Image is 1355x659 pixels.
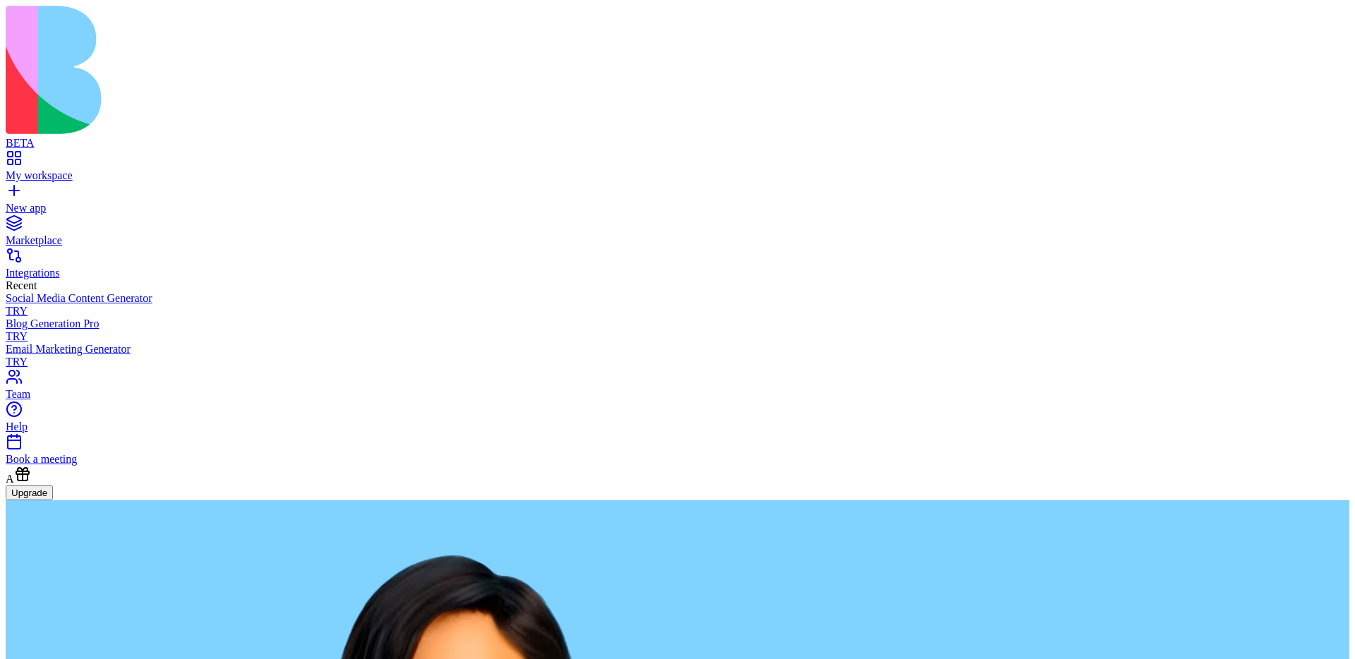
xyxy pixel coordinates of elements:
div: Book a meeting [6,453,1349,466]
img: logo [6,6,573,134]
div: Team [6,388,1349,401]
a: Help [6,408,1349,433]
a: Team [6,375,1349,401]
a: My workspace [6,157,1349,182]
a: Social Media Content GeneratorTRY [6,292,1349,318]
a: Book a meeting [6,440,1349,466]
div: TRY [6,330,1349,343]
a: New app [6,189,1349,214]
a: Marketplace [6,222,1349,247]
div: Blog Generation Pro [6,318,1349,330]
div: Marketplace [6,234,1349,247]
div: TRY [6,356,1349,368]
div: TRY [6,305,1349,318]
div: New app [6,202,1349,214]
div: BETA [6,137,1349,150]
a: Blog Generation ProTRY [6,318,1349,343]
span: Recent [6,279,37,291]
div: My workspace [6,169,1349,182]
div: Integrations [6,267,1349,279]
div: Help [6,421,1349,433]
a: Integrations [6,254,1349,279]
span: A [6,473,14,485]
a: BETA [6,124,1349,150]
button: Upgrade [6,485,53,500]
div: Email Marketing Generator [6,343,1349,356]
a: Email Marketing GeneratorTRY [6,343,1349,368]
div: Social Media Content Generator [6,292,1349,305]
a: Upgrade [6,486,53,498]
